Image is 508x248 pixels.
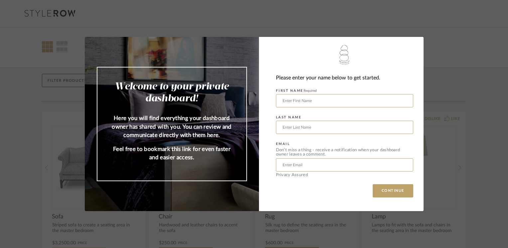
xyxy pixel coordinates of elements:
[276,142,290,146] label: EMAIL
[276,173,413,177] div: Privacy Assured
[304,89,317,92] span: Required
[111,81,233,105] h2: Welcome to your private dashboard!
[276,94,413,107] input: Enter First Name
[373,184,413,197] button: CONTINUE
[276,121,413,134] input: Enter Last Name
[276,89,317,93] label: FIRST NAME
[276,158,413,172] input: Enter Email
[111,114,233,140] p: Here you will find everything your dashboard owner has shared with you. You can review and commun...
[276,115,302,119] label: LAST NAME
[276,73,413,82] div: Please enter your name below to get started.
[111,145,233,162] p: Feel free to bookmark this link for even faster and easier access.
[276,148,413,157] div: Don’t miss a thing - receive a notification when your dashboard owner leaves a comment.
